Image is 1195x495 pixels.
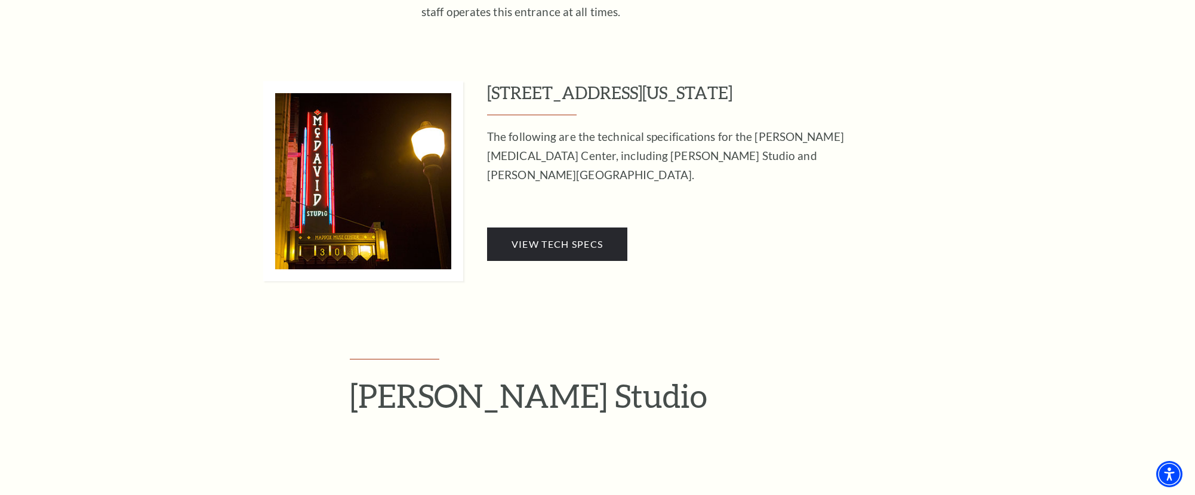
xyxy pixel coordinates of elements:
[350,376,845,415] h2: [PERSON_NAME] Studio
[487,127,875,185] p: The following are the technical specifications for the [PERSON_NAME][MEDICAL_DATA] Center, includ...
[487,81,968,115] h3: [STREET_ADDRESS][US_STATE]
[512,238,603,250] span: View Tech Specs
[263,81,463,281] img: 301 E. 5th St., Fort Worth, Texas 76102
[487,227,627,261] a: View Tech Specs - open in a new tab
[1156,461,1182,487] div: Accessibility Menu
